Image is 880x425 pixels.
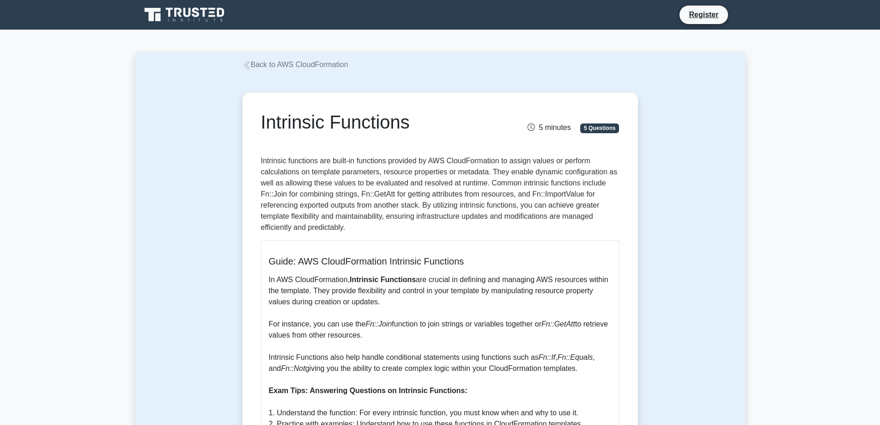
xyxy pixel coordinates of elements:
b: Intrinsic Functions [350,276,416,283]
b: Exam Tips: Answering Questions on Intrinsic Functions: [269,387,467,394]
i: Fn::If [539,353,555,361]
span: 5 Questions [580,123,619,133]
h1: Intrinsic Functions [261,111,496,133]
h5: Guide: AWS CloudFormation Intrinsic Functions [269,256,612,267]
a: Back to AWS CloudFormation [243,61,348,68]
span: 5 minutes [528,123,570,131]
p: Intrinsic functions are built-in functions provided by AWS CloudFormation to assign values or per... [261,155,619,233]
a: Register [683,9,724,20]
i: Fn::Join [365,320,392,328]
i: Fn::Not [281,364,305,372]
i: Fn::Equals [558,353,593,361]
i: Fn::GetAtt [541,320,575,328]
